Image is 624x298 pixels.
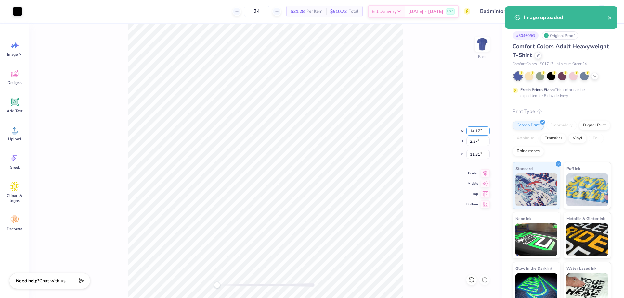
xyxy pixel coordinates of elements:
div: Embroidery [546,121,577,130]
span: Image AI [7,52,22,57]
div: Applique [513,134,539,143]
span: Total [349,8,358,15]
div: Accessibility label [214,282,220,288]
span: Minimum Order: 24 + [557,61,589,67]
div: Print Type [513,108,611,115]
span: [DATE] - [DATE] [408,8,443,15]
button: close [608,14,612,21]
span: $510.72 [330,8,347,15]
div: Rhinestones [513,147,544,156]
span: Free [447,9,453,14]
div: Screen Print [513,121,544,130]
img: Puff Ink [566,173,608,206]
div: Back [478,54,487,60]
div: Vinyl [568,134,587,143]
span: $21.28 [291,8,305,15]
span: Bottom [466,202,478,207]
input: – – [244,6,269,17]
span: Glow in the Dark Ink [515,265,552,272]
div: Digital Print [579,121,610,130]
span: Water based Ink [566,265,596,272]
div: # 504609G [513,31,539,40]
div: Foil [589,134,604,143]
span: Greek [10,165,20,170]
span: Neon Ink [515,215,531,222]
div: Original Proof [542,31,578,40]
span: Chat with us. [39,278,67,284]
div: Image uploaded [524,14,608,21]
span: Middle [466,181,478,186]
img: Back [476,38,489,51]
span: Center [466,171,478,176]
span: Per Item [306,8,322,15]
span: # C1717 [540,61,553,67]
span: Comfort Colors Adult Heavyweight T-Shirt [513,42,609,59]
strong: Fresh Prints Flash: [520,87,555,92]
img: Metallic & Glitter Ink [566,223,608,256]
span: Top [466,191,478,197]
div: Transfers [540,134,566,143]
input: Untitled Design [475,5,523,18]
span: Decorate [7,226,22,232]
a: KM [583,5,611,18]
span: Standard [515,165,533,172]
span: Est. Delivery [372,8,396,15]
img: Neon Ink [515,223,557,256]
span: Add Text [7,108,22,113]
span: Puff Ink [566,165,580,172]
img: Karl Michael Narciza [595,5,608,18]
span: Metallic & Glitter Ink [566,215,605,222]
span: Comfort Colors [513,61,537,67]
span: Upload [8,137,21,142]
img: Standard [515,173,557,206]
div: This color can be expedited for 5 day delivery. [520,87,600,99]
span: Designs [7,80,22,85]
strong: Need help? [16,278,39,284]
span: Clipart & logos [4,193,25,203]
